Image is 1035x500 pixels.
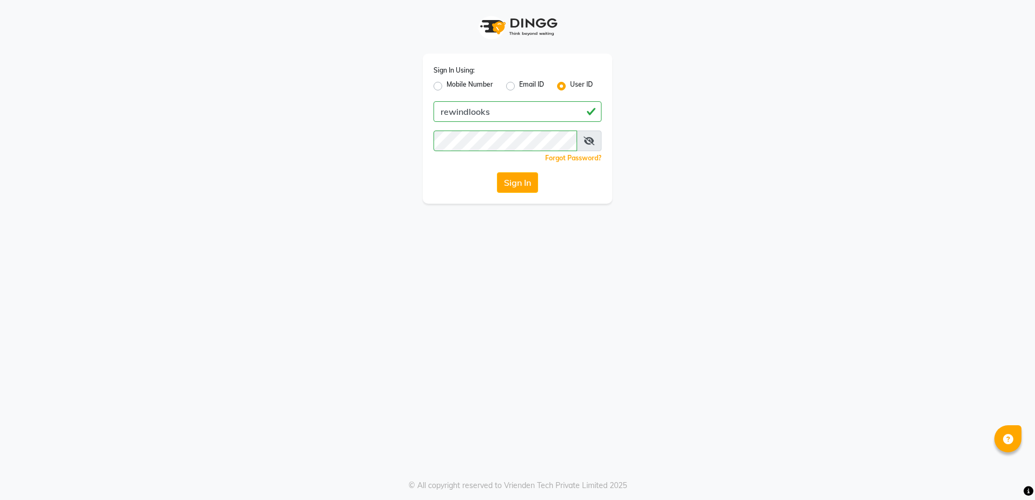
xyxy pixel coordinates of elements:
iframe: chat widget [989,457,1024,489]
button: Sign In [497,172,538,193]
a: Forgot Password? [545,154,601,162]
label: Mobile Number [447,80,493,93]
label: Sign In Using: [434,66,475,75]
label: Email ID [519,80,544,93]
input: Username [434,131,577,151]
img: logo1.svg [474,11,561,43]
label: User ID [570,80,593,93]
input: Username [434,101,601,122]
